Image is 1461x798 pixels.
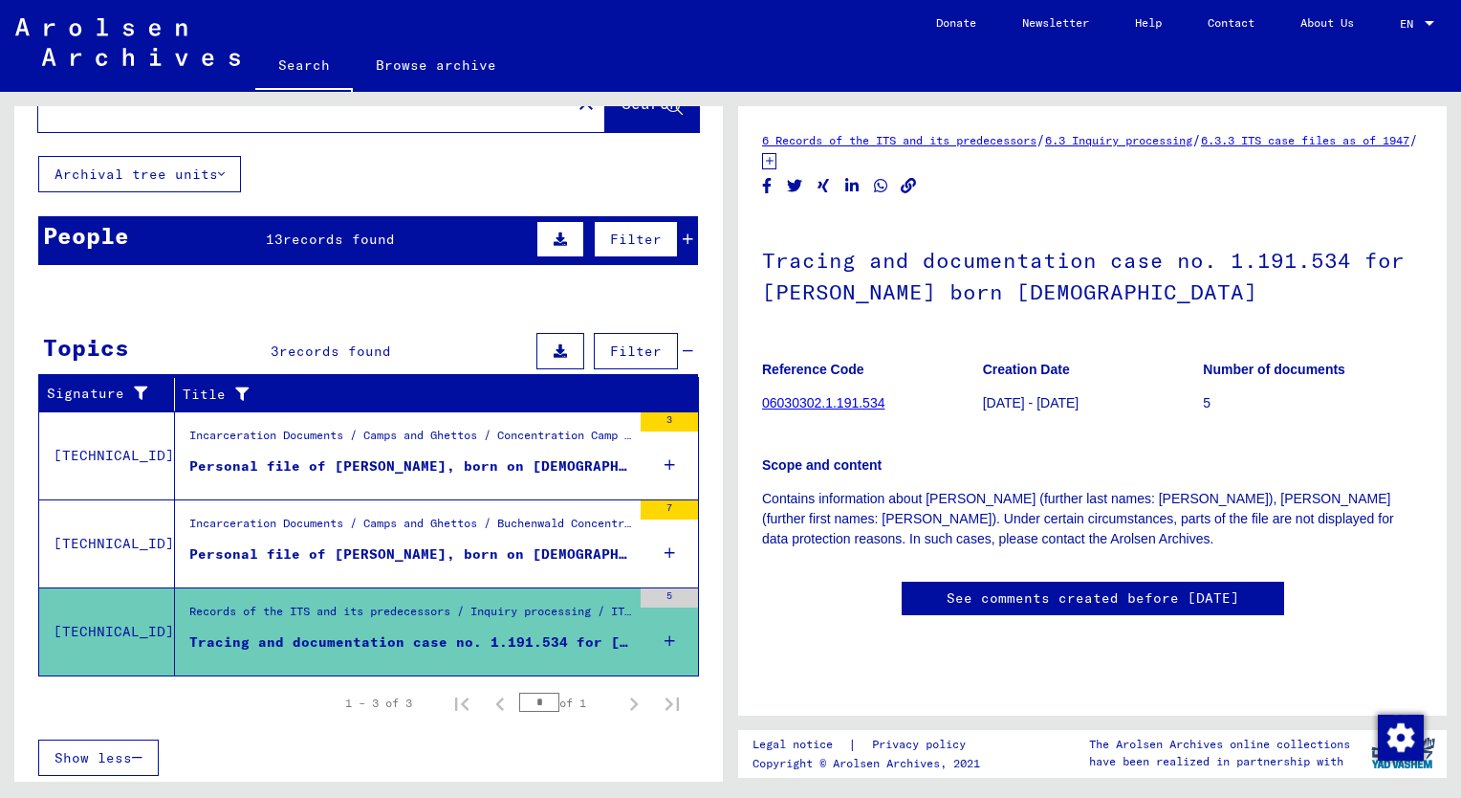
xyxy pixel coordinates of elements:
[353,42,519,88] a: Browse archive
[947,588,1239,609] a: See comments created before [DATE]
[189,632,631,653] div: Tracing and documentation case no. 1.191.534 for [PERSON_NAME] born [DEMOGRAPHIC_DATA]
[189,427,631,454] div: Incarceration Documents / Camps and Ghettos / Concentration Camp Mittelbau ([PERSON_NAME]) / Conc...
[189,515,631,542] div: Incarceration Documents / Camps and Ghettos / Buchenwald Concentration Camp / Individual Document...
[183,379,680,410] div: Title
[842,174,862,198] button: Share on LinkedIn
[1036,131,1045,148] span: /
[47,379,179,410] div: Signature
[47,384,160,404] div: Signature
[38,740,159,776] button: Show less
[481,684,519,722] button: Previous page
[189,544,631,565] div: Personal file of [PERSON_NAME], born on [DEMOGRAPHIC_DATA]
[594,333,678,369] button: Filter
[752,735,989,755] div: |
[610,231,662,248] span: Filter
[266,231,283,248] span: 13
[1409,131,1418,148] span: /
[1378,715,1424,761] img: Change consent
[1377,714,1423,760] div: Change consent
[785,174,805,198] button: Share on Twitter
[762,395,884,410] a: 06030302.1.191.534
[752,735,848,755] a: Legal notice
[38,156,241,192] button: Archival tree units
[1400,17,1421,31] span: EN
[594,221,678,257] button: Filter
[871,174,891,198] button: Share on WhatsApp
[610,343,662,360] span: Filter
[55,749,132,766] span: Show less
[183,385,661,405] div: Title
[1201,133,1409,147] a: 6.3.3 ITS case files as of 1947
[519,694,615,712] div: of 1
[39,587,175,676] td: [TECHNICAL_ID]
[752,755,989,772] p: Copyright © Arolsen Archives, 2021
[983,362,1070,377] b: Creation Date
[762,489,1423,549] p: Contains information about [PERSON_NAME] (further last names: [PERSON_NAME]), [PERSON_NAME] (furt...
[189,456,631,477] div: Personal file of [PERSON_NAME], born on [DEMOGRAPHIC_DATA], born in [GEOGRAPHIC_DATA]
[653,684,691,722] button: Last page
[615,684,653,722] button: Next page
[762,216,1423,332] h1: Tracing and documentation case no. 1.191.534 for [PERSON_NAME] born [DEMOGRAPHIC_DATA]
[899,174,919,198] button: Copy link
[1089,736,1350,753] p: The Arolsen Archives online collections
[1203,393,1423,413] p: 5
[762,362,864,377] b: Reference Code
[345,695,412,712] div: 1 – 3 of 3
[189,603,631,630] div: Records of the ITS and its predecessors / Inquiry processing / ITS case files as of 1947 / Reposi...
[15,18,240,66] img: Arolsen_neg.svg
[255,42,353,92] a: Search
[443,684,481,722] button: First page
[1089,753,1350,770] p: have been realized in partnership with
[762,133,1036,147] a: 6 Records of the ITS and its predecessors
[857,735,989,755] a: Privacy policy
[983,393,1203,413] p: [DATE] - [DATE]
[814,174,834,198] button: Share on Xing
[762,457,882,473] b: Scope and content
[1203,362,1345,377] b: Number of documents
[1367,729,1439,777] img: yv_logo.png
[757,174,777,198] button: Share on Facebook
[43,218,129,253] div: People
[1045,133,1192,147] a: 6.3 Inquiry processing
[1192,131,1201,148] span: /
[283,231,395,248] span: records found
